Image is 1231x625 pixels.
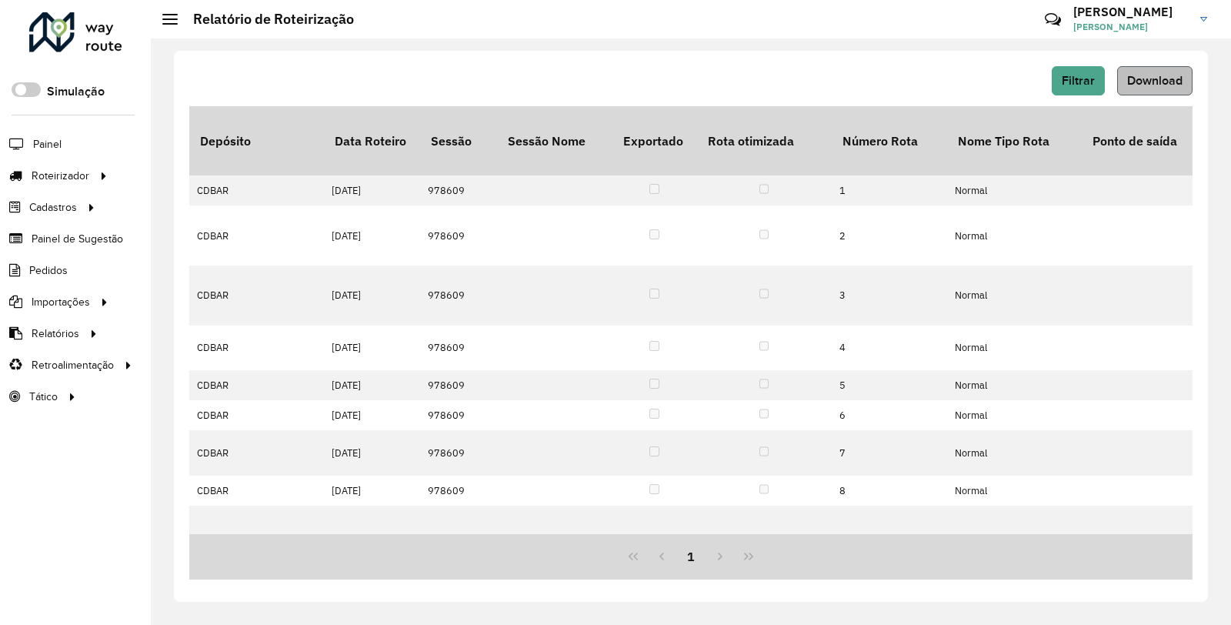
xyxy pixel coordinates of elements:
[420,175,497,206] td: 978609
[1073,20,1189,34] span: [PERSON_NAME]
[189,476,324,506] td: CDBAR
[29,389,58,405] span: Tático
[32,168,89,184] span: Roteirizador
[947,370,1082,400] td: Normal
[832,175,947,206] td: 1
[420,476,497,506] td: 978609
[189,400,324,430] td: CDBAR
[324,476,420,506] td: [DATE]
[189,175,324,206] td: CDBAR
[420,370,497,400] td: 978609
[29,262,68,279] span: Pedidos
[1127,74,1183,87] span: Download
[420,430,497,475] td: 978609
[189,370,324,400] td: CDBAR
[832,370,947,400] td: 5
[832,430,947,475] td: 7
[947,106,1082,175] th: Nome Tipo Rota
[832,400,947,430] td: 6
[420,106,497,175] th: Sessão
[832,326,947,370] td: 4
[324,175,420,206] td: [DATE]
[324,266,420,326] td: [DATE]
[324,370,420,400] td: [DATE]
[47,82,105,101] label: Simulação
[832,476,947,506] td: 8
[324,400,420,430] td: [DATE]
[1082,106,1216,175] th: Ponto de saída
[1073,5,1189,19] h3: [PERSON_NAME]
[324,206,420,266] td: [DATE]
[32,294,90,310] span: Importações
[947,206,1082,266] td: Normal
[420,206,497,266] td: 978609
[189,106,324,175] th: Depósito
[832,106,947,175] th: Número Rota
[189,206,324,266] td: CDBAR
[1036,3,1069,36] a: Contato Rápido
[32,326,79,342] span: Relatórios
[612,106,697,175] th: Exportado
[324,106,420,175] th: Data Roteiro
[189,326,324,370] td: CDBAR
[324,430,420,475] td: [DATE]
[947,430,1082,475] td: Normal
[947,400,1082,430] td: Normal
[1062,74,1095,87] span: Filtrar
[832,206,947,266] td: 2
[29,199,77,216] span: Cadastros
[420,266,497,326] td: 978609
[32,357,114,373] span: Retroalimentação
[1052,66,1105,95] button: Filtrar
[676,542,706,571] button: 1
[189,266,324,326] td: CDBAR
[420,326,497,370] td: 978609
[178,11,354,28] h2: Relatório de Roteirização
[947,476,1082,506] td: Normal
[32,231,123,247] span: Painel de Sugestão
[324,326,420,370] td: [DATE]
[420,400,497,430] td: 978609
[947,175,1082,206] td: Normal
[947,266,1082,326] td: Normal
[189,430,324,475] td: CDBAR
[1117,66,1193,95] button: Download
[947,326,1082,370] td: Normal
[33,136,62,152] span: Painel
[832,266,947,326] td: 3
[697,106,832,175] th: Rota otimizada
[497,106,612,175] th: Sessão Nome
